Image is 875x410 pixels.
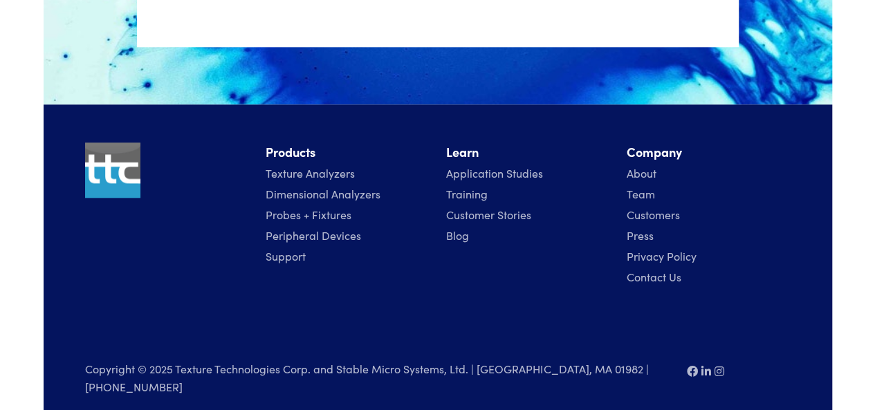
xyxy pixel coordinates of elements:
[446,186,488,201] a: Training
[627,269,681,284] a: Contact Us
[85,142,140,198] img: ttc_logo_1x1_v1.0.png
[446,142,610,162] li: Learn
[446,165,543,180] a: Application Studies
[627,186,655,201] a: Team
[627,207,680,222] a: Customers
[446,207,531,222] a: Customer Stories
[266,186,380,201] a: Dimensional Analyzers
[266,165,355,180] a: Texture Analyzers
[627,227,654,243] a: Press
[627,248,697,263] a: Privacy Policy
[266,248,306,263] a: Support
[266,142,430,162] li: Products
[85,379,183,394] a: [PHONE_NUMBER]
[85,360,670,396] p: Copyright © 2025 Texture Technologies Corp. and Stable Micro Systems, Ltd. | [GEOGRAPHIC_DATA], M...
[446,227,469,243] a: Blog
[266,207,351,222] a: Probes + Fixtures
[627,142,791,162] li: Company
[627,165,656,180] a: About
[266,227,361,243] a: Peripheral Devices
